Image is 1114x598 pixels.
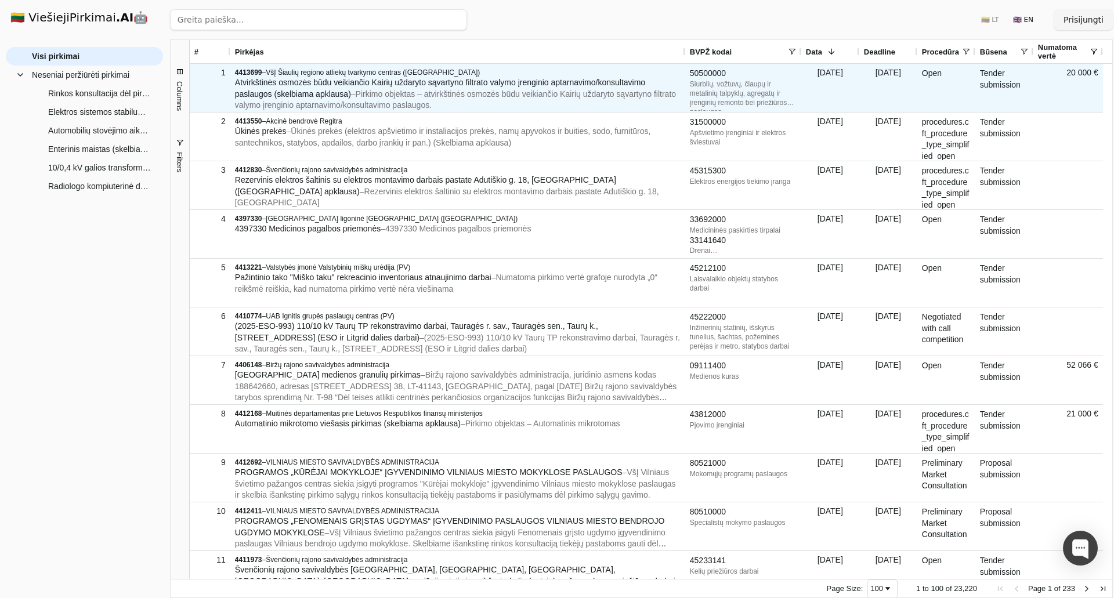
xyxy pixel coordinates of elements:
div: [DATE] [801,161,859,209]
div: 8 [194,405,226,422]
span: 100 [931,584,943,593]
span: Švenčionių rajono savivaldybės administracija [266,556,407,564]
span: Enterinis maistas (skelbiama apklausa) [48,140,151,158]
span: Švenčionių rajono savivaldybės [GEOGRAPHIC_DATA], [GEOGRAPHIC_DATA], [GEOGRAPHIC_DATA], [GEOGRAPH... [235,565,675,586]
div: – [235,68,681,77]
span: Numatoma vertė [1038,43,1089,60]
span: Filters [175,152,184,172]
div: 7 [194,357,226,374]
span: 4410774 [235,312,262,320]
div: 6 [194,308,226,325]
div: 45212100 [690,263,797,274]
div: 80521000 [690,458,797,469]
div: Mokomųjų programų paslaugos [690,469,797,479]
div: procedures.cft_procedure_type_simplified_open [917,113,975,161]
div: Previous Page [1012,584,1021,593]
span: – (2025-ESO-993) 110/10 kV Taurų TP rekonstravimo darbai, Tauragės r. sav., Tauragės sen., Taurų ... [235,333,680,354]
div: [DATE] [859,161,917,209]
div: Laisvalaikio objektų statybos darbai [690,274,797,293]
span: – 4397330 Medicinos pagalbos priemonės [381,224,531,233]
span: 23,220 [954,584,977,593]
div: Medicininės paskirties tirpalai [690,226,797,235]
div: Drenai [690,246,797,255]
div: [DATE] [801,210,859,258]
div: 33141000 [690,255,797,267]
div: 80510000 [690,506,797,518]
div: [DATE] [859,210,917,258]
div: 33692000 [690,214,797,226]
div: 45233141 [690,555,797,567]
div: [DATE] [859,64,917,112]
div: Open [917,210,975,258]
div: Open [917,259,975,307]
div: [DATE] [859,259,917,307]
span: [GEOGRAPHIC_DATA] medienos granulių pirkimas [235,370,421,379]
span: Akcinė bendrovė Regitra [266,117,342,125]
span: Visi pirkimai [32,48,79,65]
div: Tender submission [975,356,1033,404]
div: [DATE] [859,307,917,356]
span: 1 [916,584,920,593]
div: 33141640 [690,235,797,247]
div: [DATE] [801,259,859,307]
span: Procedūra [922,48,959,56]
div: Tender submission [975,161,1033,209]
div: Siurblių, vožtuvų, čiaupų ir metalinių talpyklų, agregatų ir įrenginių remonto bei priežiūros pas... [690,79,797,107]
span: Pažintinio tako "Miško taku" rekreacinio inventoriaus atnaujinimo darbai [235,273,491,282]
span: 4406148 [235,361,262,369]
div: 4 [194,211,226,227]
span: – Rezervinis elektros šaltinio su elektros montavimo darbais pastate Adutiškio g. 18, [GEOGRAPHIC... [235,187,659,208]
div: procedures.cft_procedure_type_simplified_open [917,405,975,453]
div: [DATE] [801,113,859,161]
div: Open [917,356,975,404]
div: Tender submission [975,64,1033,112]
span: VILNIAUS MIESTO SAVIVALDYBĖS ADMINISTRACIJA [266,458,439,466]
span: – Pirkimo objektas – Automatinis mikrotomas [461,419,620,428]
div: – [235,263,681,272]
span: (2025-ESO-993) 110/10 kV Taurų TP rekonstravimo darbai, Tauragės r. sav., Tauragės sen., Taurų k.... [235,321,598,342]
span: VšĮ Šiaulių regiono atliekų tvarkymo centras ([GEOGRAPHIC_DATA]) [266,68,480,77]
span: Automobilių stovėjimo aikštelių, privažiavimo, lietaus nuotekų tinklų statybos ir Revuonos g. kap... [48,122,151,139]
span: # [194,48,198,56]
span: 1 [1048,584,1052,593]
span: Muitinės departamentas prie Lietuvos Respublikos finansų ministerijos [266,409,483,418]
span: [GEOGRAPHIC_DATA] ligoninė [GEOGRAPHIC_DATA] ([GEOGRAPHIC_DATA]) [266,215,518,223]
div: First Page [996,584,1005,593]
div: [DATE] [801,64,859,112]
span: 10/0,4 kV galios transformatoriai ir 10 kV srovės transformatoriai [48,159,151,176]
button: Prisijungti [1054,9,1113,30]
div: – [235,214,681,223]
div: Page Size: [827,584,863,593]
div: – [235,360,681,369]
span: 4413699 [235,68,262,77]
span: Page [1028,584,1046,593]
span: 4412830 [235,166,262,174]
div: 43812000 [690,409,797,421]
div: 11 [194,552,226,568]
span: 4412168 [235,409,262,418]
span: Atvirkštinės osmozės būdu veikiančio Kairių uždaryto sąvartyno filtrato valymo įrenginio aptarnav... [235,78,645,99]
span: Deadline [864,48,895,56]
span: VILNIAUS MIESTO SAVIVALDYBĖS ADMINISTRACIJA [266,507,439,515]
div: 10 [194,503,226,520]
div: 100 [870,584,883,593]
div: Kelių priežiūros darbai [690,567,797,576]
span: Neseniai peržiūrėti pirkimai [32,66,129,84]
div: Page Size [867,579,898,598]
div: [DATE] [801,356,859,404]
div: 5 [194,259,226,276]
span: – Ūkinės prekės (elektros apšvietimo ir instaliacijos prekės, namų apyvokos ir buities, sodo, fur... [235,126,651,147]
span: Būsena [980,48,1007,56]
div: 52 066 € [1033,356,1103,404]
div: 45222000 [690,311,797,323]
div: 45315300 [690,165,797,177]
div: [DATE] [859,454,917,502]
div: Tender submission [975,210,1033,258]
div: 1 [194,64,226,81]
div: 9 [194,454,226,471]
span: 233 [1062,584,1075,593]
span: BVPŽ kodai [690,48,732,56]
span: Automatinio mikrotomo viešasis pirkimas (skelbiama apklausa) [235,419,461,428]
span: – Numatoma pirkimo vertė grafoje nurodyta „0“ reikšmė reiškia, kad numatoma pirkimo vertė nėra vi... [235,273,657,293]
span: 4413550 [235,117,262,125]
